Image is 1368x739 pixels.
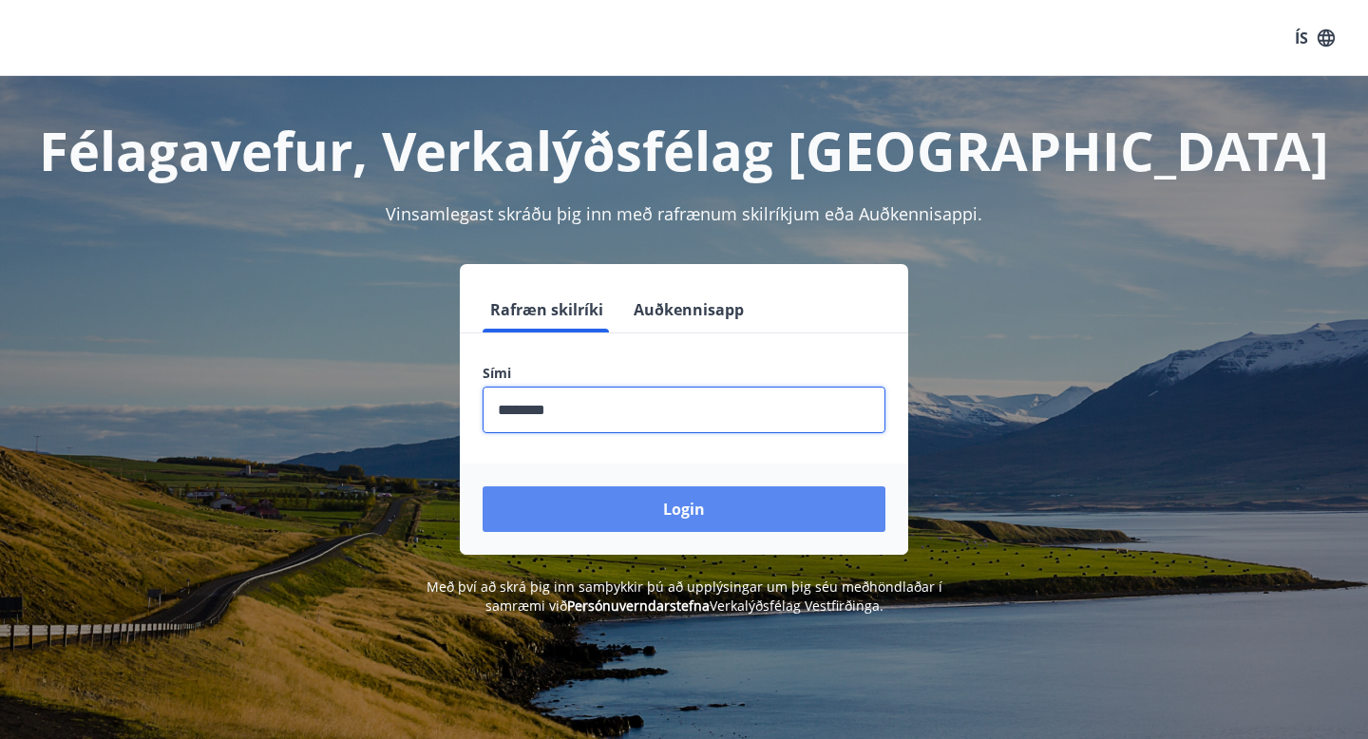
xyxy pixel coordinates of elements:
button: Rafræn skilríki [483,287,611,332]
label: Sími [483,364,885,383]
button: Login [483,486,885,532]
button: ÍS [1284,21,1345,55]
a: Persónuverndarstefna [567,597,710,615]
span: Vinsamlegast skráðu þig inn með rafrænum skilríkjum eða Auðkennisappi. [386,202,982,225]
button: Auðkennisapp [626,287,751,332]
h1: Félagavefur, Verkalýðsfélag [GEOGRAPHIC_DATA] [23,114,1345,186]
span: Með því að skrá þig inn samþykkir þú að upplýsingar um þig séu meðhöndlaðar í samræmi við Verkalý... [427,578,942,615]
